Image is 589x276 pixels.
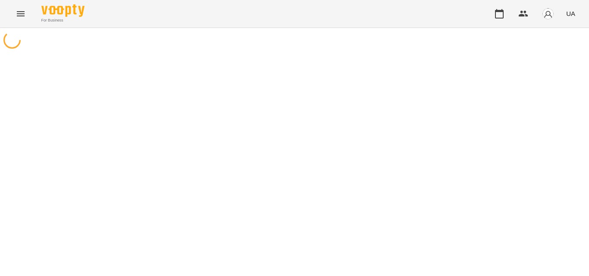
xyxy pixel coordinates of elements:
button: Menu [10,3,31,24]
img: Voopty Logo [41,4,85,17]
button: UA [563,6,579,22]
span: UA [566,9,575,18]
span: For Business [41,18,85,23]
img: avatar_s.png [542,8,554,20]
